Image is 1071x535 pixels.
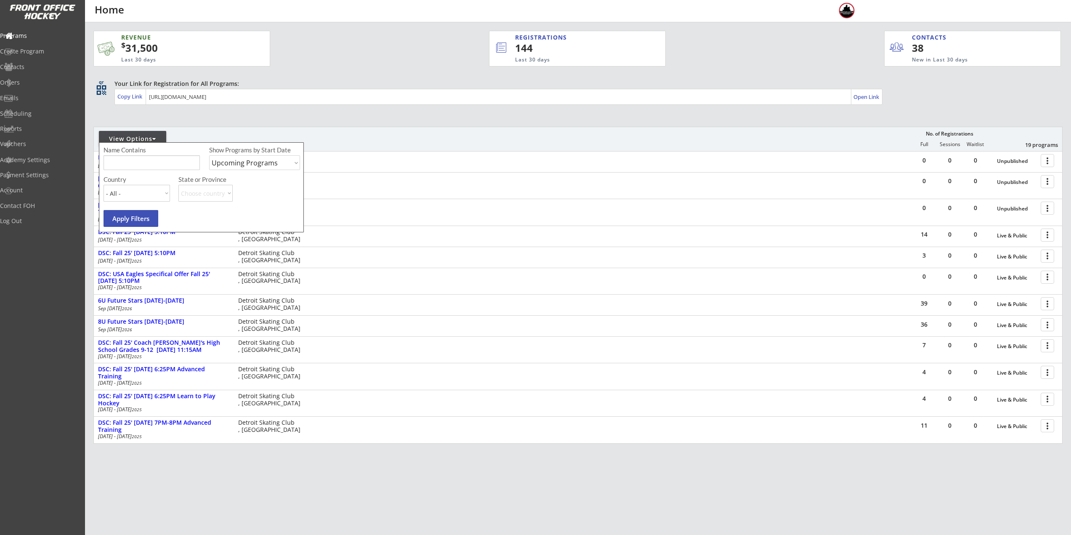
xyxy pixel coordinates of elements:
[937,205,962,211] div: 0
[997,322,1036,328] div: Live & Public
[963,232,988,237] div: 0
[923,131,975,137] div: No. of Registrations
[121,33,229,42] div: REVENUE
[937,322,962,327] div: 0
[997,254,1036,260] div: Live & Public
[515,56,631,64] div: Last 30 days
[1041,202,1054,215] button: more_vert
[1041,154,1054,167] button: more_vert
[132,434,142,439] em: 2025
[937,141,962,147] div: Sessions
[117,93,144,100] div: Copy Link
[98,419,229,434] div: DSC: Fall 25' [DATE] 7PM-8PM Advanced Training
[1041,175,1054,188] button: more_vert
[963,423,988,429] div: 0
[963,157,988,163] div: 0
[98,381,227,386] div: [DATE] - [DATE]
[963,253,988,258] div: 0
[98,354,227,359] div: [DATE] - [DATE]
[98,434,227,439] div: [DATE] - [DATE]
[963,205,988,211] div: 0
[1041,393,1054,406] button: more_vert
[98,189,227,194] div: [DATE] - [DATE]
[1041,271,1054,284] button: more_vert
[238,366,304,380] div: Detroit Skating Club , [GEOGRAPHIC_DATA]
[937,157,962,163] div: 0
[1041,419,1054,432] button: more_vert
[1041,297,1054,310] button: more_vert
[104,210,158,227] button: Apply Filters
[98,327,227,332] div: Sep [DATE]
[937,253,962,258] div: 0
[1041,250,1054,263] button: more_vert
[121,40,125,50] sup: $
[515,41,637,55] div: 144
[997,370,1036,376] div: Live & Public
[98,366,229,380] div: DSC: Fall 25' [DATE] 6:25PM Advanced Training
[912,178,937,184] div: 0
[121,41,243,55] div: 31,500
[912,274,937,279] div: 0
[997,275,1036,281] div: Live & Public
[132,380,142,386] em: 2025
[132,285,142,290] em: 2025
[937,369,962,375] div: 0
[98,216,227,221] div: [DATE] - [DATE]
[937,232,962,237] div: 0
[937,301,962,306] div: 0
[98,154,229,161] div: Fall 2025 Walk-On Opportunities
[98,407,227,412] div: [DATE] - [DATE]
[132,407,142,413] em: 2025
[912,232,937,237] div: 14
[912,205,937,211] div: 0
[178,176,299,183] div: State or Province
[98,297,229,304] div: 6U Future Stars [DATE]-[DATE]
[1014,141,1058,149] div: 19 programs
[853,93,880,101] div: Open Link
[95,84,108,96] button: qr_code
[132,258,142,264] em: 2025
[1041,366,1054,379] button: more_vert
[997,301,1036,307] div: Live & Public
[997,206,1036,212] div: Unpublished
[98,306,227,311] div: Sep [DATE]
[937,178,962,184] div: 0
[912,253,937,258] div: 3
[912,396,937,402] div: 4
[997,423,1036,429] div: Live & Public
[209,147,299,153] div: Show Programs by Start Date
[132,354,142,359] em: 2025
[238,271,304,285] div: Detroit Skating Club , [GEOGRAPHIC_DATA]
[912,56,1021,64] div: New in Last 30 days
[912,301,937,306] div: 39
[121,56,229,64] div: Last 30 days
[96,80,106,85] div: qr
[912,322,937,327] div: 36
[1041,339,1054,352] button: more_vert
[937,342,962,348] div: 0
[912,342,937,348] div: 7
[98,271,229,285] div: DSC: USA Eagles Specifical Offer Fall 25' [DATE] 5:10PM
[114,80,1036,88] div: Your Link for Registration for All Programs:
[238,339,304,354] div: Detroit Skating Club , [GEOGRAPHIC_DATA]
[238,229,304,243] div: Detroit Skating Club , [GEOGRAPHIC_DATA]
[997,397,1036,403] div: Live & Public
[937,396,962,402] div: 0
[963,322,988,327] div: 0
[1041,229,1054,242] button: more_vert
[912,141,937,147] div: Full
[98,175,229,189] div: [GEOGRAPHIC_DATA]: Fall 25' [DATE] 4:30-6:00PM Grades 6-12
[997,233,1036,239] div: Live & Public
[104,176,170,183] div: Country
[98,202,229,216] div: [GEOGRAPHIC_DATA]: Fall 25' [DATE] 6:00PM-7:20PM Grades (1-5)
[98,250,229,257] div: DSC: Fall 25' [DATE] 5:10PM
[238,419,304,434] div: Detroit Skating Club , [GEOGRAPHIC_DATA]
[122,306,132,311] em: 2026
[912,41,964,55] div: 38
[99,135,166,143] div: View Options
[963,301,988,306] div: 0
[104,147,170,153] div: Name Contains
[98,163,227,168] div: [DATE] - [DATE]
[963,369,988,375] div: 0
[937,423,962,429] div: 0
